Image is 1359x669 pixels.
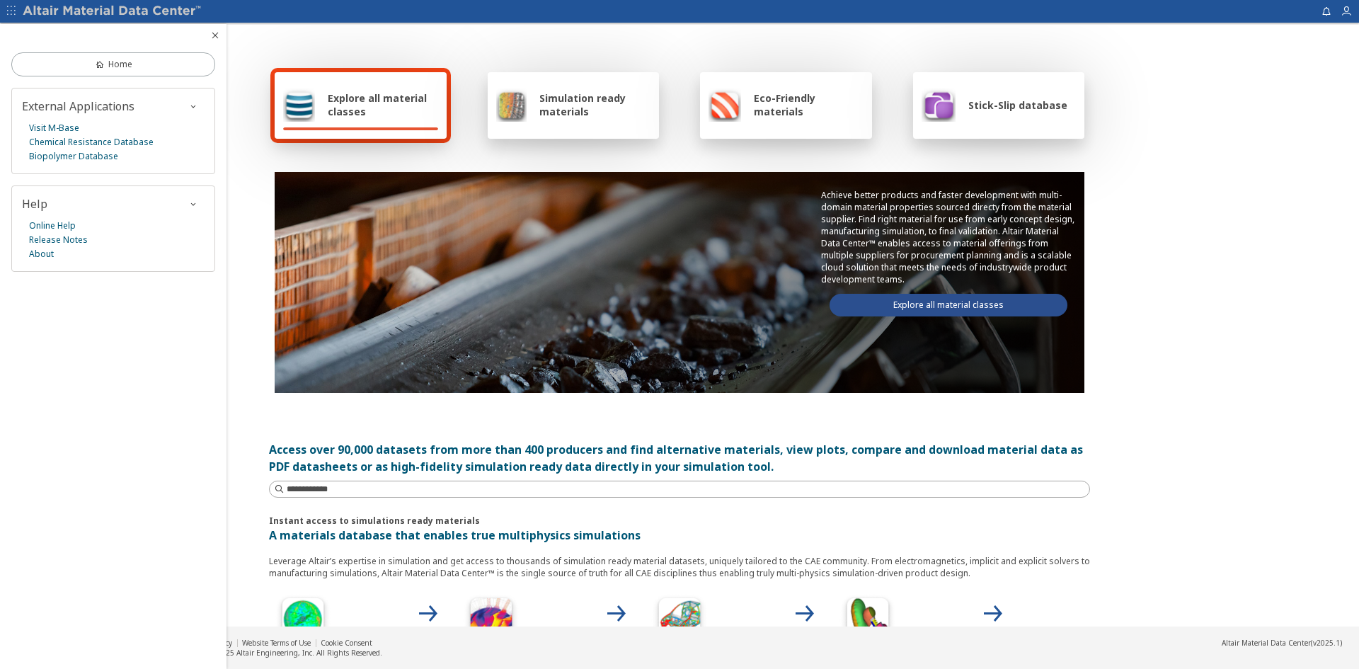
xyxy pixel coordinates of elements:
span: Home [108,59,132,70]
p: Achieve better products and faster development with multi-domain material properties sourced dire... [821,189,1076,285]
img: Stick-Slip database [922,88,956,122]
img: Low Frequency Icon [463,593,520,650]
a: Chemical Resistance Database [29,135,154,149]
span: External Applications [22,98,134,114]
img: Simulation ready materials [496,88,527,122]
span: Eco-Friendly materials [754,91,863,118]
img: High Frequency Icon [275,593,331,650]
p: Instant access to simulations ready materials [269,515,1090,527]
span: Help [22,196,47,212]
a: Visit M-Base [29,121,79,135]
img: Explore all material classes [283,88,315,122]
img: Crash Analyses Icon [839,593,896,650]
span: Simulation ready materials [539,91,650,118]
p: Leverage Altair’s expertise in simulation and get access to thousands of simulation ready materia... [269,555,1090,579]
span: Explore all material classes [328,91,438,118]
div: © 2025 Altair Engineering, Inc. All Rights Reserved. [210,648,382,658]
a: Biopolymer Database [29,149,118,164]
a: Explore all material classes [830,294,1067,316]
span: Altair Material Data Center [1222,638,1311,648]
a: Home [11,52,215,76]
a: About [29,247,54,261]
p: A materials database that enables true multiphysics simulations [269,527,1090,544]
span: Stick-Slip database [968,98,1067,112]
a: Cookie Consent [321,638,372,648]
img: Structural Analyses Icon [651,593,708,650]
div: (v2025.1) [1222,638,1342,648]
a: Website Terms of Use [242,638,311,648]
img: Eco-Friendly materials [709,88,741,122]
img: Altair Material Data Center [23,4,203,18]
a: Release Notes [29,233,88,247]
div: Access over 90,000 datasets from more than 400 producers and find alternative materials, view plo... [269,441,1090,475]
a: Online Help [29,219,76,233]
